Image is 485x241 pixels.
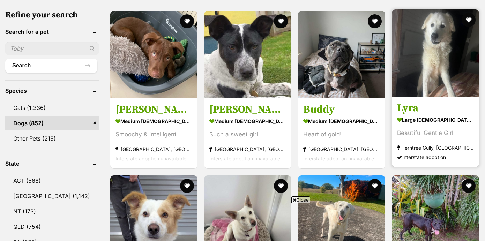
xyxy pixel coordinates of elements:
[303,130,380,140] div: Heart of gold!
[303,145,380,154] strong: [GEOGRAPHIC_DATA], [GEOGRAPHIC_DATA]
[5,100,99,115] a: Cats (1,336)
[115,145,192,154] strong: [GEOGRAPHIC_DATA], [GEOGRAPHIC_DATA]
[5,173,99,188] a: ACT (568)
[462,13,476,27] button: favourite
[303,156,374,162] span: Interstate adoption unavailable
[180,14,194,28] button: favourite
[115,116,192,127] strong: medium [DEMOGRAPHIC_DATA] Dog
[209,145,286,154] strong: [GEOGRAPHIC_DATA], [GEOGRAPHIC_DATA]
[204,98,291,169] a: [PERSON_NAME] medium [DEMOGRAPHIC_DATA] Dog Such a sweet girl [GEOGRAPHIC_DATA], [GEOGRAPHIC_DATA...
[180,179,194,193] button: favourite
[274,14,288,28] button: favourite
[5,160,99,167] header: State
[397,143,474,153] strong: Ferntree Gully, [GEOGRAPHIC_DATA]
[73,206,412,238] iframe: Advertisement
[303,116,380,127] strong: medium [DEMOGRAPHIC_DATA] Dog
[5,189,99,203] a: [GEOGRAPHIC_DATA] (1,142)
[5,116,99,130] a: Dogs (852)
[462,179,476,193] button: favourite
[368,179,382,193] button: favourite
[392,9,479,97] img: Lyra - Maremma Sheepdog
[204,11,291,98] img: Statler - Australian Cattle Dog x Australian Kelpie Dog
[115,103,192,116] h3: [PERSON_NAME]
[397,102,474,115] h3: Lyra
[5,42,99,55] input: Toby
[5,131,99,146] a: Other Pets (219)
[115,156,186,162] span: Interstate adoption unavailable
[5,204,99,219] a: NT (173)
[291,196,310,203] span: Close
[298,98,385,169] a: Buddy medium [DEMOGRAPHIC_DATA] Dog Heart of gold! [GEOGRAPHIC_DATA], [GEOGRAPHIC_DATA] Interstat...
[115,130,192,140] div: Smoochy & intelligent
[303,103,380,116] h3: Buddy
[397,129,474,138] div: Beautiful Gentle Girl
[368,14,382,28] button: favourite
[392,97,479,167] a: Lyra large [DEMOGRAPHIC_DATA] Dog Beautiful Gentle Girl Ferntree Gully, [GEOGRAPHIC_DATA] Interst...
[5,29,99,35] header: Search for a pet
[110,11,197,98] img: Chai Latte - Labrador Retriever x Australian Kelpie Dog
[110,98,197,169] a: [PERSON_NAME] medium [DEMOGRAPHIC_DATA] Dog Smoochy & intelligent [GEOGRAPHIC_DATA], [GEOGRAPHIC_...
[397,153,474,162] div: Interstate adoption
[298,11,385,98] img: Buddy - Staffordshire Bull Terrier Dog
[5,59,97,73] button: Search
[5,219,99,234] a: QLD (754)
[209,103,286,116] h3: [PERSON_NAME]
[209,156,280,162] span: Interstate adoption unavailable
[5,10,99,20] h3: Refine your search
[209,116,286,127] strong: medium [DEMOGRAPHIC_DATA] Dog
[397,115,474,125] strong: large [DEMOGRAPHIC_DATA] Dog
[274,179,288,193] button: favourite
[209,130,286,140] div: Such a sweet girl
[5,88,99,94] header: Species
